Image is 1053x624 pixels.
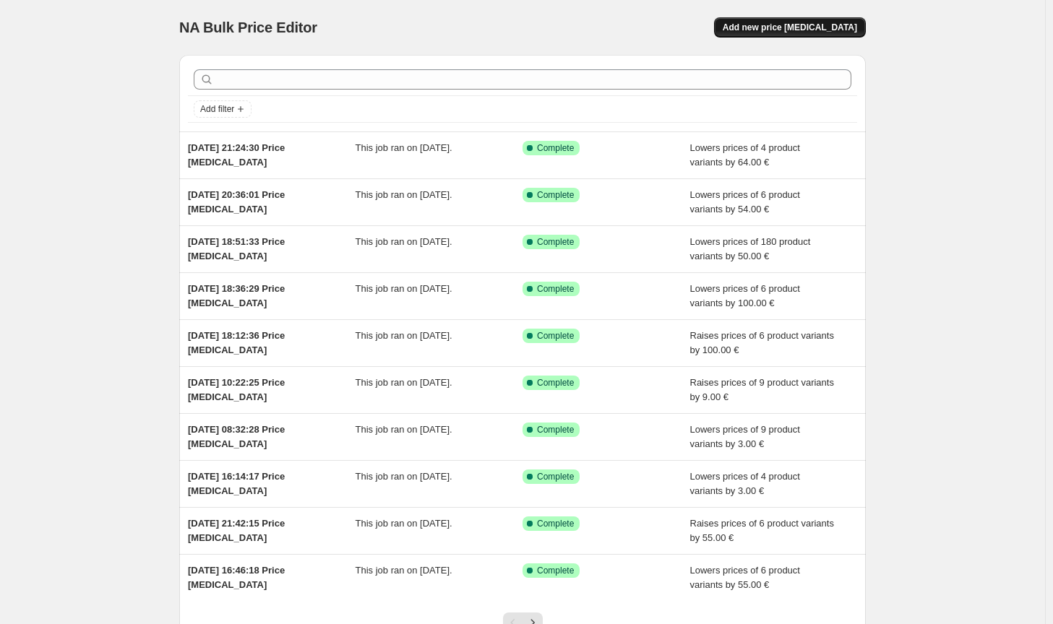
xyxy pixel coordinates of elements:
[356,236,452,247] span: This job ran on [DATE].
[537,236,574,248] span: Complete
[690,471,800,496] span: Lowers prices of 4 product variants by 3.00 €
[690,518,834,543] span: Raises prices of 6 product variants by 55.00 €
[356,142,452,153] span: This job ran on [DATE].
[188,189,285,214] span: [DATE] 20:36:01 Price [MEDICAL_DATA]
[690,236,811,261] span: Lowers prices of 180 product variants by 50.00 €
[723,22,857,33] span: Add new price [MEDICAL_DATA]
[188,565,285,590] span: [DATE] 16:46:18 Price [MEDICAL_DATA]
[537,283,574,295] span: Complete
[537,518,574,529] span: Complete
[188,377,285,402] span: [DATE] 10:22:25 Price [MEDICAL_DATA]
[690,424,800,449] span: Lowers prices of 9 product variants by 3.00 €
[537,377,574,389] span: Complete
[537,189,574,201] span: Complete
[188,236,285,261] span: [DATE] 18:51:33 Price [MEDICAL_DATA]
[188,471,285,496] span: [DATE] 16:14:17 Price [MEDICAL_DATA]
[356,283,452,294] span: This job ran on [DATE].
[356,565,452,576] span: This job ran on [DATE].
[356,471,452,482] span: This job ran on [DATE].
[690,283,800,308] span: Lowers prices of 6 product variants by 100.00 €
[537,471,574,482] span: Complete
[690,142,800,168] span: Lowers prices of 4 product variants by 64.00 €
[188,424,285,449] span: [DATE] 08:32:28 Price [MEDICAL_DATA]
[537,142,574,154] span: Complete
[188,330,285,355] span: [DATE] 18:12:36 Price [MEDICAL_DATA]
[194,100,252,118] button: Add filter
[690,565,800,590] span: Lowers prices of 6 product variants by 55.00 €
[188,518,285,543] span: [DATE] 21:42:15 Price [MEDICAL_DATA]
[690,189,800,214] span: Lowers prices of 6 product variants by 54.00 €
[537,330,574,342] span: Complete
[714,17,866,38] button: Add new price [MEDICAL_DATA]
[690,330,834,355] span: Raises prices of 6 product variants by 100.00 €
[356,330,452,341] span: This job ran on [DATE].
[188,142,285,168] span: [DATE] 21:24:30 Price [MEDICAL_DATA]
[200,103,234,115] span: Add filter
[537,565,574,576] span: Complete
[356,518,452,529] span: This job ran on [DATE].
[188,283,285,308] span: [DATE] 18:36:29 Price [MEDICAL_DATA]
[537,424,574,435] span: Complete
[179,19,317,35] span: NA Bulk Price Editor
[356,189,452,200] span: This job ran on [DATE].
[356,377,452,388] span: This job ran on [DATE].
[356,424,452,435] span: This job ran on [DATE].
[690,377,834,402] span: Raises prices of 9 product variants by 9.00 €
